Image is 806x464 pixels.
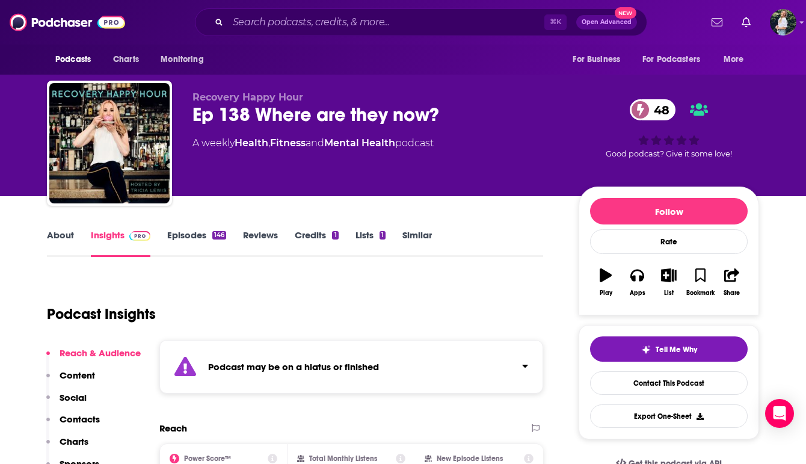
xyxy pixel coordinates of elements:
button: Content [46,370,95,392]
button: Bookmark [684,261,716,304]
span: 48 [642,99,675,120]
button: Open AdvancedNew [576,15,637,29]
button: Follow [590,198,748,224]
span: Good podcast? Give it some love! [606,149,732,158]
a: Contact This Podcast [590,371,748,395]
div: Search podcasts, credits, & more... [195,8,647,36]
span: New [615,7,636,19]
div: A weekly podcast [192,136,434,150]
a: Mental Health [324,137,395,149]
span: Podcasts [55,51,91,68]
span: Open Advanced [582,19,632,25]
h2: New Episode Listens [437,454,503,463]
img: Ep 138 Where are they now? [49,83,170,203]
p: Social [60,392,87,403]
p: Reach & Audience [60,347,141,359]
a: Show notifications dropdown [737,12,755,32]
span: Monitoring [161,51,203,68]
div: Bookmark [686,289,715,297]
a: Similar [402,229,432,257]
span: Recovery Happy Hour [192,91,303,103]
a: Health [235,137,268,149]
button: Export One-Sheet [590,404,748,428]
span: and [306,137,324,149]
a: Episodes146 [167,229,226,257]
div: 1 [380,231,386,240]
a: Lists1 [355,229,386,257]
span: Charts [113,51,139,68]
section: Click to expand status details [159,340,543,394]
div: 48Good podcast? Give it some love! [579,91,759,166]
div: Apps [630,289,645,297]
div: 1 [332,231,338,240]
button: Charts [46,436,88,458]
button: List [653,261,684,304]
span: For Podcasters [642,51,700,68]
strong: Podcast may be on a hiatus or finished [208,361,379,373]
button: Contacts [46,413,100,436]
h1: Podcast Insights [47,305,156,323]
img: tell me why sparkle [641,345,651,354]
a: About [47,229,74,257]
button: Reach & Audience [46,347,141,370]
a: 48 [630,99,675,120]
img: Podchaser Pro [129,231,150,241]
h2: Reach [159,422,187,434]
p: Charts [60,436,88,447]
a: Charts [105,48,146,71]
div: Open Intercom Messenger [765,399,794,428]
span: Tell Me Why [656,345,697,354]
button: Show profile menu [770,9,796,36]
button: Share [716,261,748,304]
span: , [268,137,270,149]
div: 146 [212,231,226,240]
button: tell me why sparkleTell Me Why [590,336,748,362]
a: Show notifications dropdown [707,12,727,32]
span: For Business [573,51,620,68]
div: Play [600,289,612,297]
img: Podchaser - Follow, Share and Rate Podcasts [10,11,125,34]
span: Logged in as ginny24232 [770,9,796,36]
button: open menu [152,48,219,71]
button: Apps [621,261,653,304]
input: Search podcasts, credits, & more... [228,13,544,32]
span: More [724,51,744,68]
button: Play [590,261,621,304]
button: open menu [564,48,635,71]
p: Contacts [60,413,100,425]
button: Social [46,392,87,414]
div: List [664,289,674,297]
img: User Profile [770,9,796,36]
button: open menu [715,48,759,71]
h2: Total Monthly Listens [309,454,377,463]
button: open menu [47,48,106,71]
h2: Power Score™ [184,454,231,463]
span: ⌘ K [544,14,567,30]
p: Content [60,370,95,381]
div: Share [724,289,740,297]
a: Credits1 [295,229,338,257]
a: InsightsPodchaser Pro [91,229,150,257]
a: Reviews [243,229,278,257]
a: Fitness [270,137,306,149]
div: Rate [590,229,748,254]
button: open menu [635,48,718,71]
